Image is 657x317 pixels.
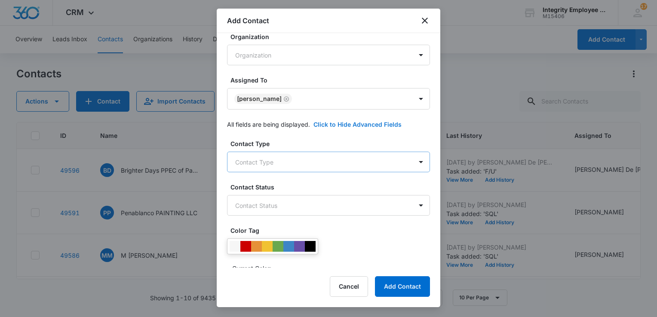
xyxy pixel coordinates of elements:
p: Current Color: [232,264,271,273]
button: Click to Hide Advanced Fields [313,120,402,129]
div: #6aa84f [273,241,283,252]
label: Contact Type [230,139,433,148]
div: Remove Dan Valentino [282,96,289,102]
div: [PERSON_NAME] [237,96,282,102]
p: All fields are being displayed. [227,120,310,129]
button: Cancel [330,276,368,297]
button: close [420,15,430,26]
div: #e69138 [251,241,262,252]
h1: Add Contact [227,15,269,26]
label: Organization [230,32,433,41]
div: #f1c232 [262,241,273,252]
label: Color Tag [230,226,433,235]
label: Assigned To [230,76,433,85]
div: #F6F6F6 [230,241,240,252]
div: #674ea7 [294,241,305,252]
div: #000000 [305,241,316,252]
div: #3d85c6 [283,241,294,252]
label: Contact Status [230,183,433,192]
div: #CC0000 [240,241,251,252]
button: Add Contact [375,276,430,297]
